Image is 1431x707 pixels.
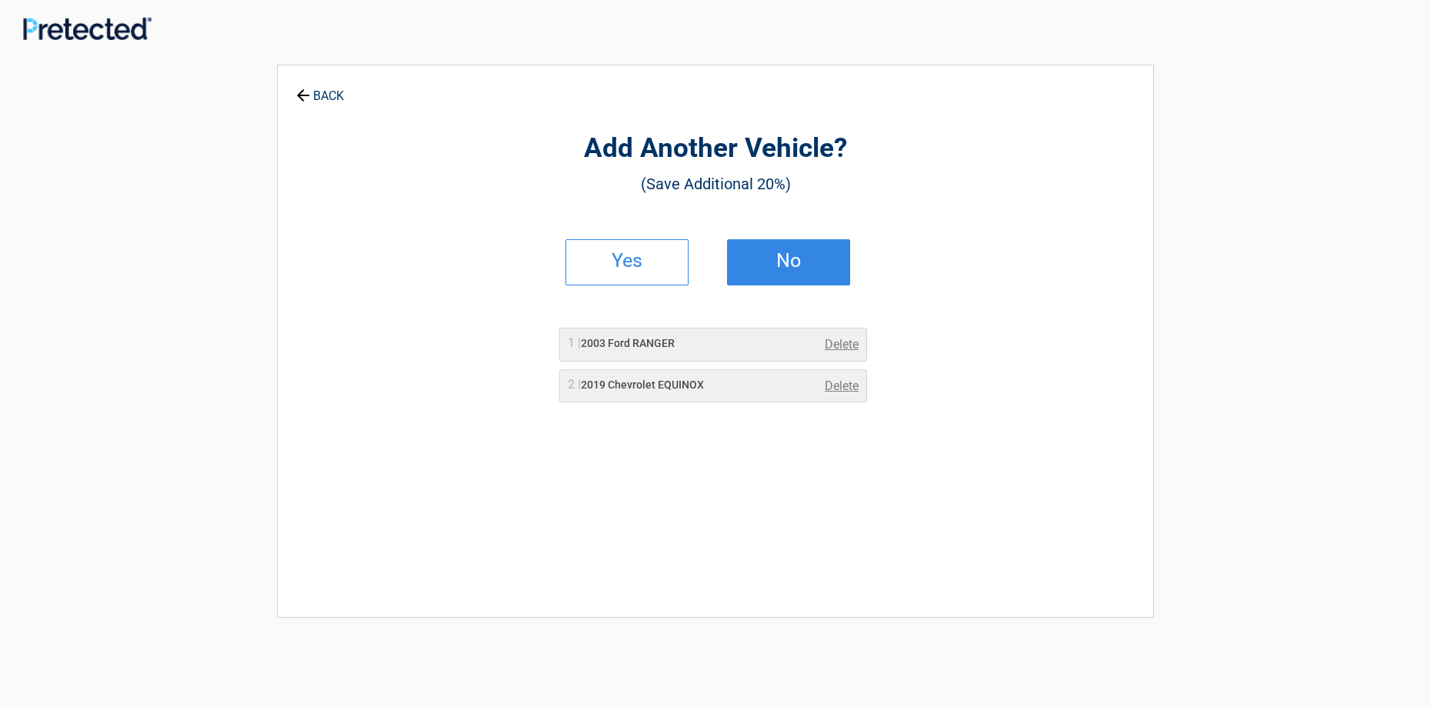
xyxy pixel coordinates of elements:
h2: 2003 Ford RANGER [568,335,675,352]
a: BACK [293,75,347,102]
h2: No [743,255,834,266]
h3: (Save Additional 20%) [362,171,1069,197]
h2: Yes [582,255,672,266]
img: Main Logo [23,17,152,40]
span: 2 | [568,377,581,392]
span: 1 | [568,335,581,350]
a: Delete [825,335,859,354]
h2: Add Another Vehicle? [362,131,1069,167]
h2: 2019 Chevrolet EQUINOX [568,377,704,393]
a: Delete [825,377,859,395]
